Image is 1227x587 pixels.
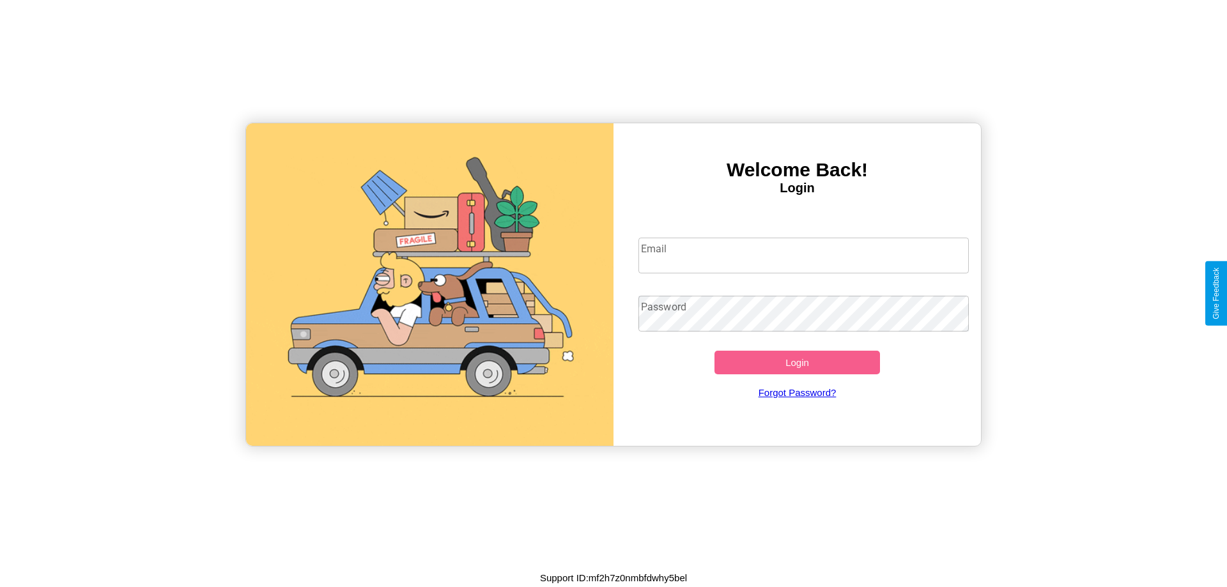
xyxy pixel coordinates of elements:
[714,351,880,374] button: Login
[613,181,981,195] h4: Login
[613,159,981,181] h3: Welcome Back!
[1212,268,1221,319] div: Give Feedback
[632,374,963,411] a: Forgot Password?
[246,123,613,446] img: gif
[540,569,687,586] p: Support ID: mf2h7z0nmbfdwhy5bel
